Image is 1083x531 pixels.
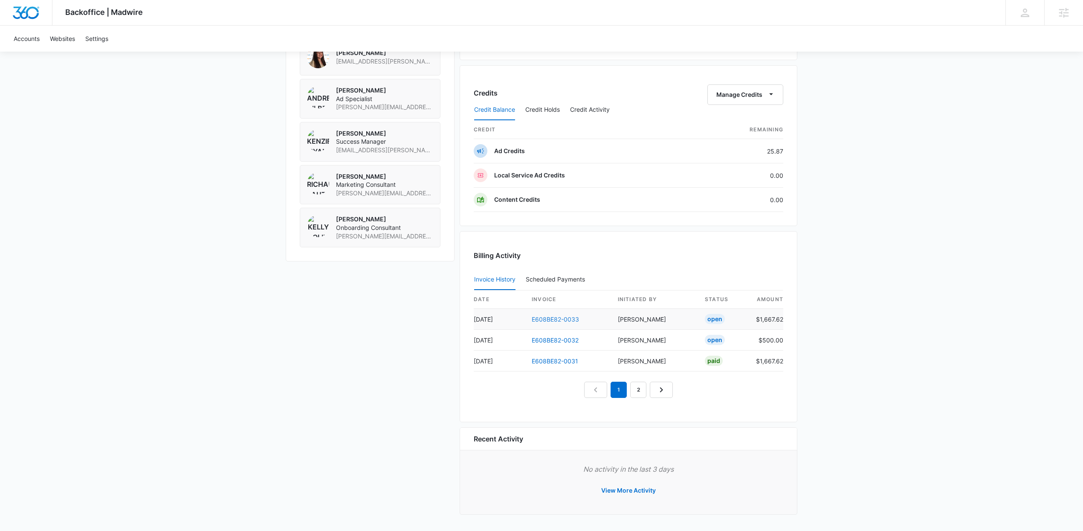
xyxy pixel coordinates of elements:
[336,86,433,95] p: [PERSON_NAME]
[474,330,525,351] td: [DATE]
[336,57,433,66] span: [EMAIL_ADDRESS][PERSON_NAME][DOMAIN_NAME]
[693,163,783,188] td: 0.00
[474,100,515,120] button: Credit Balance
[336,49,433,57] p: [PERSON_NAME]
[494,171,565,180] p: Local Service Ad Credits
[611,330,698,351] td: [PERSON_NAME]
[336,146,433,154] span: [EMAIL_ADDRESS][PERSON_NAME][DOMAIN_NAME]
[9,26,45,52] a: Accounts
[693,121,783,139] th: Remaining
[705,335,725,345] div: Open
[336,103,433,111] span: [PERSON_NAME][EMAIL_ADDRESS][PERSON_NAME][DOMAIN_NAME]
[494,147,525,155] p: Ad Credits
[532,337,579,344] a: E608BE82-0032
[705,356,723,366] div: Paid
[749,330,783,351] td: $500.00
[336,232,433,241] span: [PERSON_NAME][EMAIL_ADDRESS][PERSON_NAME][DOMAIN_NAME]
[307,46,329,68] img: Audriana Talamantes
[494,195,540,204] p: Content Credits
[570,100,610,120] button: Credit Activity
[307,129,329,151] img: Kenzie Ryan
[474,290,525,309] th: date
[45,26,80,52] a: Websites
[630,382,646,398] a: Page 2
[307,215,329,237] img: Kelly Bolin
[532,357,578,365] a: E608BE82-0031
[80,26,113,52] a: Settings
[611,382,627,398] em: 1
[749,290,783,309] th: amount
[611,351,698,371] td: [PERSON_NAME]
[749,351,783,371] td: $1,667.62
[65,8,143,17] span: Backoffice | Madwire
[336,172,433,181] p: [PERSON_NAME]
[474,270,515,290] button: Invoice History
[474,250,783,261] h3: Billing Activity
[474,309,525,330] td: [DATE]
[336,137,433,146] span: Success Manager
[693,139,783,163] td: 25.87
[593,480,664,501] button: View More Activity
[526,276,588,282] div: Scheduled Payments
[307,86,329,108] img: Andrew Gilbert
[336,129,433,138] p: [PERSON_NAME]
[336,95,433,103] span: Ad Specialist
[584,382,673,398] nav: Pagination
[336,180,433,189] span: Marketing Consultant
[474,88,498,98] h3: Credits
[749,309,783,330] td: $1,667.62
[474,464,783,474] p: No activity in the last 3 days
[474,434,523,444] h6: Recent Activity
[474,351,525,371] td: [DATE]
[336,189,433,197] span: [PERSON_NAME][EMAIL_ADDRESS][PERSON_NAME][DOMAIN_NAME]
[707,84,783,105] button: Manage Credits
[611,290,698,309] th: Initiated By
[307,172,329,194] img: Richard Sauter
[705,314,725,324] div: Open
[693,188,783,212] td: 0.00
[650,382,673,398] a: Next Page
[336,215,433,223] p: [PERSON_NAME]
[611,309,698,330] td: [PERSON_NAME]
[698,290,749,309] th: status
[525,290,611,309] th: invoice
[532,316,579,323] a: E608BE82-0033
[474,121,693,139] th: credit
[336,223,433,232] span: Onboarding Consultant
[525,100,560,120] button: Credit Holds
